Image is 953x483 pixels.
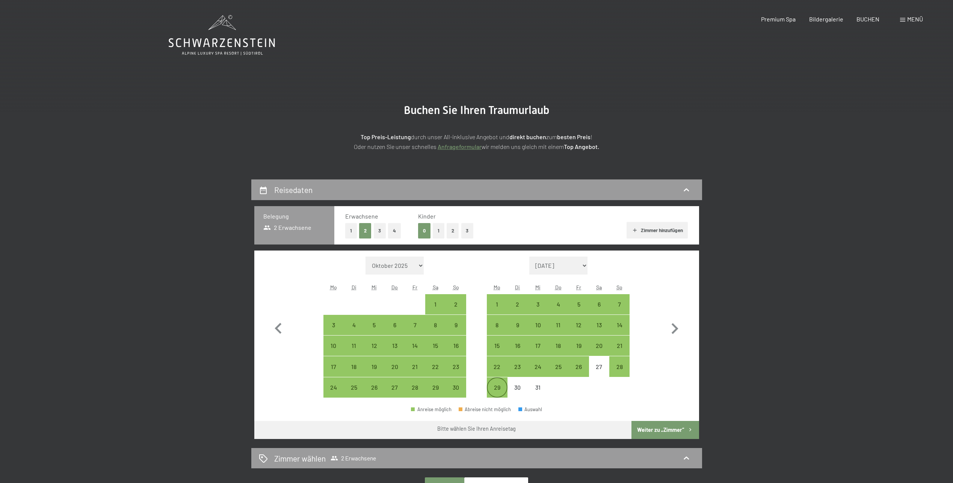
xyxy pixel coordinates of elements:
[323,377,344,398] div: Anreise möglich
[331,454,376,462] span: 2 Erwachsene
[488,343,506,361] div: 15
[324,322,343,341] div: 3
[359,223,372,238] button: 2
[425,356,446,377] div: Anreise möglich
[323,356,344,377] div: Mon Nov 17 2025
[528,377,548,398] div: Anreise nicht möglich
[289,132,665,151] p: durch unser All-inklusive Angebot und zum ! Oder nutzen Sie unser schnelles wir melden uns gleich...
[447,223,459,238] button: 2
[453,284,459,290] abbr: Sonntag
[515,284,520,290] abbr: Dienstag
[385,356,405,377] div: Anreise möglich
[509,133,546,140] strong: direkt buchen
[569,364,588,383] div: 26
[274,185,313,194] h2: Reisedaten
[609,315,630,335] div: Anreise möglich
[405,377,425,398] div: Anreise möglich
[426,343,445,361] div: 15
[548,294,568,314] div: Anreise möglich
[438,143,482,150] a: Anfrageformular
[548,294,568,314] div: Thu Dec 04 2025
[344,315,364,335] div: Tue Nov 04 2025
[529,322,547,341] div: 10
[323,356,344,377] div: Anreise möglich
[323,377,344,398] div: Mon Nov 24 2025
[507,356,528,377] div: Anreise möglich
[487,315,507,335] div: Mon Dec 08 2025
[609,336,630,356] div: Anreise möglich
[388,223,401,238] button: 4
[488,322,506,341] div: 8
[508,364,527,383] div: 23
[426,384,445,403] div: 29
[488,364,506,383] div: 22
[404,103,550,117] span: Buchen Sie Ihren Traumurlaub
[385,364,404,383] div: 20
[411,407,452,412] div: Anreise möglich
[616,284,622,290] abbr: Sonntag
[664,257,686,398] button: Nächster Monat
[528,315,548,335] div: Anreise möglich
[385,384,404,403] div: 27
[385,322,404,341] div: 6
[418,213,436,220] span: Kinder
[609,356,630,377] div: Sun Dec 28 2025
[385,377,405,398] div: Anreise möglich
[344,377,364,398] div: Tue Nov 25 2025
[344,377,364,398] div: Anreise möglich
[548,356,568,377] div: Anreise möglich
[507,336,528,356] div: Tue Dec 16 2025
[528,294,548,314] div: Wed Dec 03 2025
[344,343,363,361] div: 11
[627,222,688,238] button: Zimmer hinzufügen
[589,294,609,314] div: Anreise möglich
[364,356,384,377] div: Anreise möglich
[610,322,629,341] div: 14
[590,301,609,320] div: 6
[610,343,629,361] div: 21
[446,356,466,377] div: Sun Nov 23 2025
[568,315,589,335] div: Anreise möglich
[446,336,466,356] div: Sun Nov 16 2025
[267,257,289,398] button: Vorheriger Monat
[809,15,843,23] a: Bildergalerie
[426,364,445,383] div: 22
[406,322,424,341] div: 7
[405,315,425,335] div: Anreise möglich
[405,336,425,356] div: Fri Nov 14 2025
[372,284,377,290] abbr: Mittwoch
[568,294,589,314] div: Anreise möglich
[405,356,425,377] div: Anreise möglich
[589,315,609,335] div: Anreise möglich
[425,294,446,314] div: Anreise möglich
[610,301,629,320] div: 7
[391,284,398,290] abbr: Donnerstag
[365,384,384,403] div: 26
[344,336,364,356] div: Tue Nov 11 2025
[274,453,326,464] h2: Zimmer wählen
[344,315,364,335] div: Anreise möglich
[487,336,507,356] div: Anreise möglich
[528,336,548,356] div: Anreise möglich
[425,315,446,335] div: Anreise möglich
[507,315,528,335] div: Anreise möglich
[590,343,609,361] div: 20
[446,294,466,314] div: Anreise möglich
[487,336,507,356] div: Mon Dec 15 2025
[323,315,344,335] div: Mon Nov 03 2025
[528,336,548,356] div: Wed Dec 17 2025
[508,322,527,341] div: 9
[609,315,630,335] div: Sun Dec 14 2025
[589,294,609,314] div: Sat Dec 06 2025
[761,15,796,23] a: Premium Spa
[345,223,357,238] button: 1
[569,343,588,361] div: 19
[568,336,589,356] div: Fri Dec 19 2025
[405,315,425,335] div: Fri Nov 07 2025
[528,315,548,335] div: Wed Dec 10 2025
[555,284,562,290] abbr: Donnerstag
[437,425,516,433] div: Bitte wählen Sie Ihren Anreisetag
[528,356,548,377] div: Wed Dec 24 2025
[529,301,547,320] div: 3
